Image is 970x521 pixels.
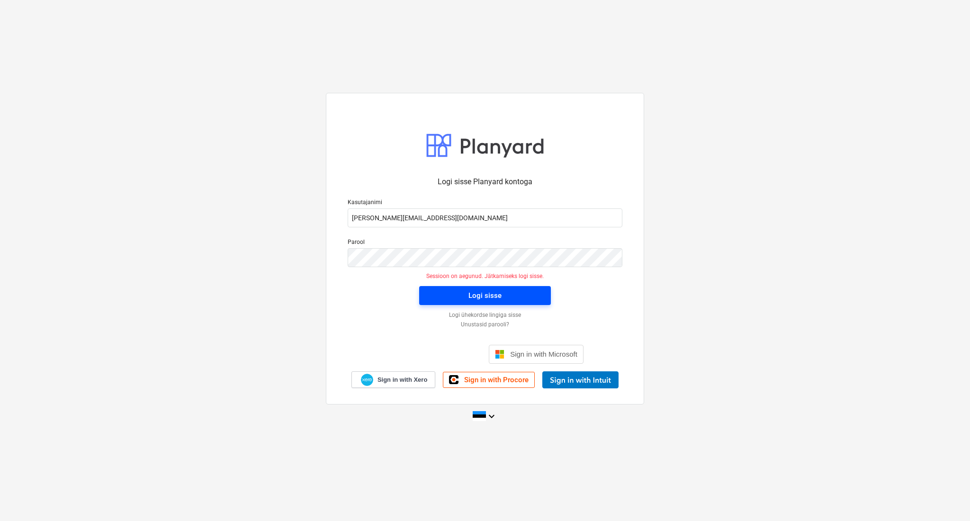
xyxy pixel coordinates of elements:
p: Kasutajanimi [348,199,622,208]
div: Vestlusvidin [923,476,970,521]
div: Logi sisse [468,289,502,302]
a: Logi ühekordse lingiga sisse [343,312,627,319]
span: Sign in with Microsoft [510,350,577,358]
a: Unustasid parooli? [343,321,627,329]
span: Sign in with Procore [464,376,529,384]
span: Sign in with Xero [377,376,427,384]
a: Sign in with Procore [443,372,535,388]
img: Xero logo [361,374,373,386]
a: Sign in with Xero [351,371,436,388]
p: Logi sisse Planyard kontoga [348,176,622,188]
img: Microsoft logo [495,350,504,359]
input: Kasutajanimi [348,208,622,227]
p: Sessioon on aegunud. Jätkamiseks logi sisse. [342,273,628,280]
button: Logi sisse [419,286,551,305]
iframe: Sign in with Google Button [382,344,486,365]
iframe: Chat Widget [923,476,970,521]
p: Parool [348,239,622,248]
i: keyboard_arrow_down [486,411,497,422]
